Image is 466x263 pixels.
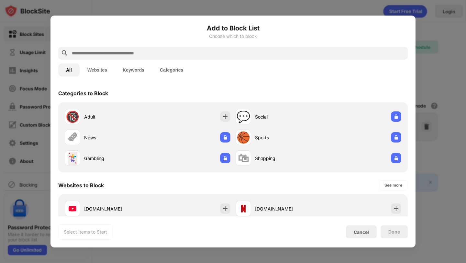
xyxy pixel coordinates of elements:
[255,113,318,120] div: Social
[237,110,250,123] div: 💬
[58,182,104,189] div: Websites to Block
[58,34,408,39] div: Choose which to block
[115,63,152,76] button: Keywords
[239,205,247,212] img: favicons
[255,134,318,141] div: Sports
[237,131,250,144] div: 🏀
[84,113,148,120] div: Adult
[388,229,400,234] div: Done
[152,63,191,76] button: Categories
[354,229,369,235] div: Cancel
[61,49,69,57] img: search.svg
[255,155,318,162] div: Shopping
[84,134,148,141] div: News
[384,182,402,189] div: See more
[255,205,318,212] div: [DOMAIN_NAME]
[58,63,80,76] button: All
[80,63,115,76] button: Websites
[67,131,78,144] div: 🗞
[66,110,79,123] div: 🔞
[66,152,79,165] div: 🃏
[69,205,76,212] img: favicons
[58,23,408,33] h6: Add to Block List
[238,152,249,165] div: 🛍
[58,90,108,97] div: Categories to Block
[84,205,148,212] div: [DOMAIN_NAME]
[64,229,107,235] div: Select Items to Start
[84,155,148,162] div: Gambling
